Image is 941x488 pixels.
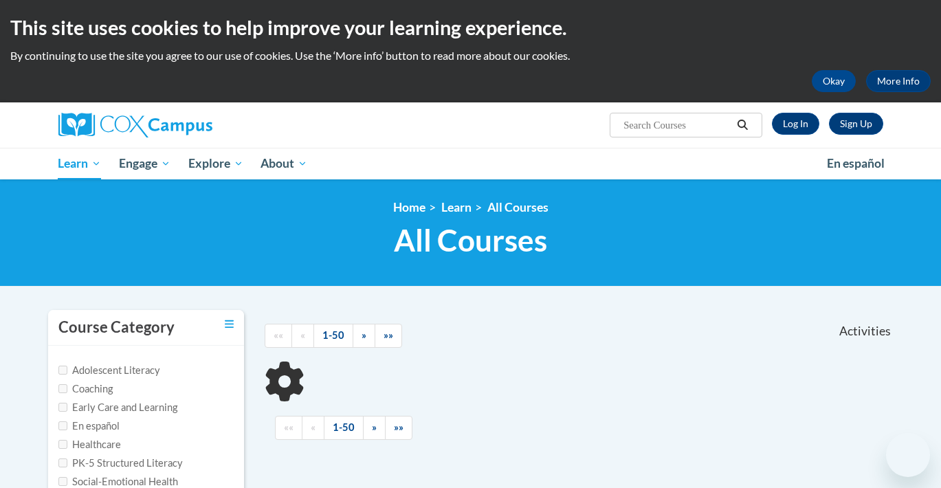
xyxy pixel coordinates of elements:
span: » [372,421,377,433]
label: Healthcare [58,437,121,452]
a: Previous [302,416,324,440]
span: Explore [188,155,243,172]
a: Begining [265,324,292,348]
a: Cox Campus [58,113,320,137]
span: «« [274,329,283,341]
a: Previous [291,324,314,348]
a: 1-50 [324,416,364,440]
span: «« [284,421,294,433]
iframe: Button to launch messaging window [886,433,930,477]
span: About [261,155,307,172]
label: Coaching [58,381,113,397]
span: En español [827,156,885,170]
a: End [375,324,402,348]
a: More Info [866,70,931,92]
input: Checkbox for Options [58,366,67,375]
span: « [311,421,315,433]
h3: Course Category [58,317,175,338]
label: PK-5 Structured Literacy [58,456,183,471]
a: Home [393,200,425,214]
span: Engage [119,155,170,172]
a: Toggle collapse [225,317,234,332]
input: Checkbox for Options [58,384,67,393]
input: Checkbox for Options [58,477,67,486]
input: Checkbox for Options [58,458,67,467]
a: Engage [110,148,179,179]
a: Next [353,324,375,348]
span: Learn [58,155,101,172]
span: All Courses [394,222,547,258]
div: Main menu [38,148,904,179]
a: Learn [49,148,111,179]
a: En español [818,149,894,178]
button: Search [732,117,753,133]
span: Activities [839,324,891,339]
input: Checkbox for Options [58,403,67,412]
a: Explore [179,148,252,179]
a: End [385,416,412,440]
h2: This site uses cookies to help improve your learning experience. [10,14,931,41]
a: All Courses [487,200,549,214]
img: Cox Campus [58,113,212,137]
input: Checkbox for Options [58,440,67,449]
span: » [362,329,366,341]
a: About [252,148,316,179]
span: »» [384,329,393,341]
a: Next [363,416,386,440]
p: By continuing to use the site you agree to our use of cookies. Use the ‘More info’ button to read... [10,48,931,63]
a: Register [829,113,883,135]
a: Learn [441,200,472,214]
input: Search Courses [622,117,732,133]
a: Log In [772,113,819,135]
span: »» [394,421,403,433]
a: 1-50 [313,324,353,348]
input: Checkbox for Options [58,421,67,430]
span: « [300,329,305,341]
label: En español [58,419,120,434]
label: Early Care and Learning [58,400,177,415]
button: Okay [812,70,856,92]
a: Begining [275,416,302,440]
label: Adolescent Literacy [58,363,160,378]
